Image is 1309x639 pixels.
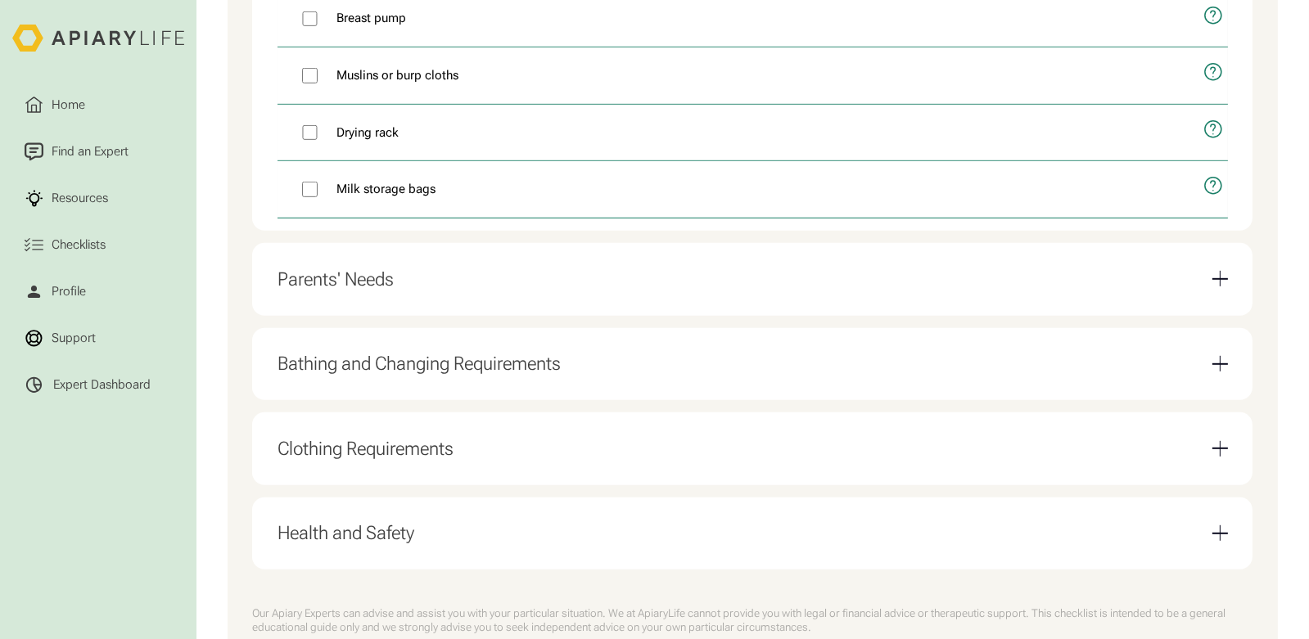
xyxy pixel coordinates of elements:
[1190,161,1228,211] button: open modal
[336,66,458,85] span: Muslins or burp cloths
[336,180,436,199] span: Milk storage bags
[302,68,317,83] input: Muslins or burp cloths
[48,96,88,115] div: Home
[336,9,406,28] span: Breast pump
[278,255,1228,303] div: Parents' Needs
[12,317,183,360] a: Support
[278,438,454,460] div: Clothing Requirements
[278,510,1228,557] div: Health and Safety
[12,83,183,127] a: Home
[1190,105,1228,155] button: open modal
[48,329,99,348] div: Support
[48,189,111,208] div: Resources
[302,11,317,26] input: Breast pump
[1190,47,1228,97] button: open modal
[278,522,414,544] div: Health and Safety
[12,130,183,173] a: Find an Expert
[302,125,317,140] input: Drying rack
[278,268,394,290] div: Parents' Needs
[12,363,183,407] a: Expert Dashboard
[48,142,132,161] div: Find an Expert
[12,223,183,267] a: Checklists
[53,377,151,393] div: Expert Dashboard
[12,270,183,313] a: Profile
[48,282,89,301] div: Profile
[278,425,1228,473] div: Clothing Requirements
[278,340,1228,388] div: Bathing and Changing Requirements
[278,353,561,375] div: Bathing and Changing Requirements
[252,607,1253,634] div: Our Apiary Experts can advise and assist you with your particular situation. We at ApiaryLife can...
[302,182,317,196] input: Milk storage bags
[12,177,183,220] a: Resources
[336,124,399,142] span: Drying rack
[48,236,109,254] div: Checklists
